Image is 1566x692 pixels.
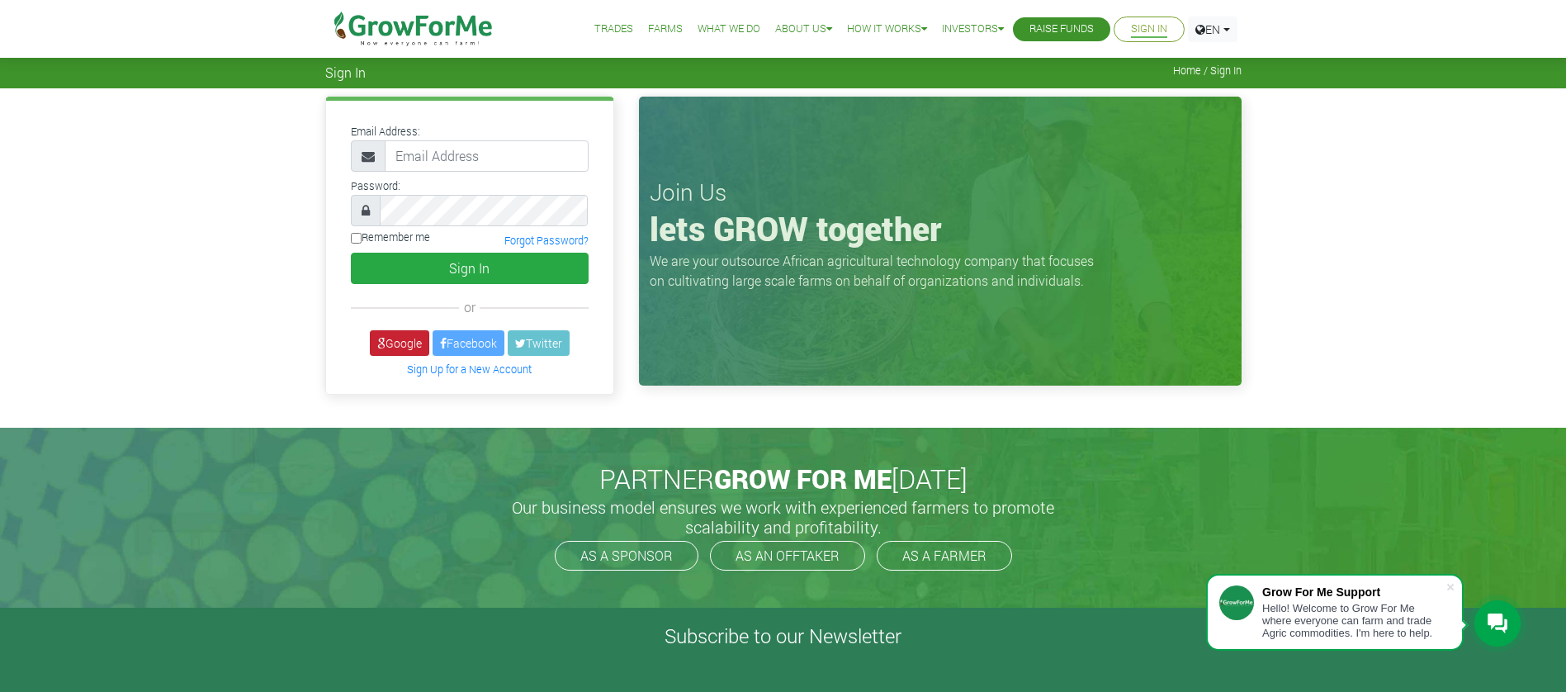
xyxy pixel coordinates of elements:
[1173,64,1242,77] span: Home / Sign In
[1262,602,1445,639] div: Hello! Welcome to Grow For Me where everyone can farm and trade Agric commodities. I'm here to help.
[650,209,1231,249] h1: lets GROW together
[1262,585,1445,599] div: Grow For Me Support
[555,541,698,571] a: AS A SPONSOR
[942,21,1004,38] a: Investors
[351,230,430,245] label: Remember me
[21,624,1545,648] h4: Subscribe to our Newsletter
[775,21,832,38] a: About Us
[594,21,633,38] a: Trades
[351,253,589,284] button: Sign In
[1188,17,1237,42] a: EN
[325,64,366,80] span: Sign In
[351,297,589,317] div: or
[710,541,865,571] a: AS AN OFFTAKER
[351,124,420,140] label: Email Address:
[494,497,1072,537] h5: Our business model ensures we work with experienced farmers to promote scalability and profitabil...
[1131,21,1167,38] a: Sign In
[648,21,683,38] a: Farms
[370,330,429,356] a: Google
[504,234,589,247] a: Forgot Password?
[407,363,532,376] a: Sign Up for a New Account
[847,21,927,38] a: How it Works
[714,461,892,496] span: GROW FOR ME
[650,251,1104,291] p: We are your outsource African agricultural technology company that focuses on cultivating large s...
[351,178,400,194] label: Password:
[332,463,1235,495] h2: PARTNER [DATE]
[351,233,362,244] input: Remember me
[698,21,760,38] a: What We Do
[1029,21,1094,38] a: Raise Funds
[650,178,1231,206] h3: Join Us
[877,541,1012,571] a: AS A FARMER
[385,140,589,172] input: Email Address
